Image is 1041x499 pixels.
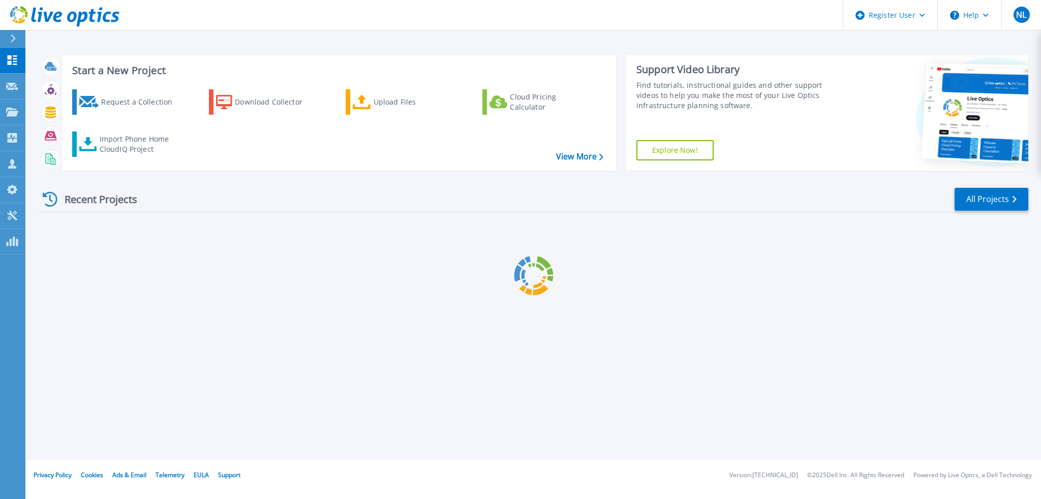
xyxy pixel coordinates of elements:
[72,65,603,76] h3: Start a New Project
[510,92,591,112] div: Cloud Pricing Calculator
[913,472,1032,479] li: Powered by Live Optics, a Dell Technology
[955,188,1028,211] a: All Projects
[729,472,798,479] li: Version: [TECHNICAL_ID]
[194,471,209,479] a: EULA
[39,187,151,212] div: Recent Projects
[235,92,316,112] div: Download Collector
[101,92,182,112] div: Request a Collection
[112,471,146,479] a: Ads & Email
[346,89,459,115] a: Upload Files
[72,89,186,115] a: Request a Collection
[34,471,72,479] a: Privacy Policy
[81,471,103,479] a: Cookies
[636,63,842,76] div: Support Video Library
[374,92,455,112] div: Upload Files
[636,80,842,111] div: Find tutorials, instructional guides and other support videos to help you make the most of your L...
[1016,11,1026,19] span: NL
[100,134,179,154] div: Import Phone Home CloudIQ Project
[482,89,596,115] a: Cloud Pricing Calculator
[218,471,240,479] a: Support
[156,471,185,479] a: Telemetry
[636,140,714,160] a: Explore Now!
[209,89,322,115] a: Download Collector
[556,152,603,161] a: View More
[807,472,904,479] li: © 2025 Dell Inc. All Rights Reserved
